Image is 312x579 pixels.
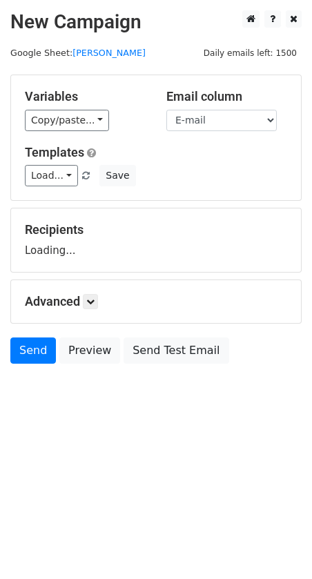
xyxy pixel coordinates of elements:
small: Google Sheet: [10,48,146,58]
a: Daily emails left: 1500 [199,48,302,58]
a: Send Test Email [124,337,228,364]
a: [PERSON_NAME] [72,48,146,58]
a: Load... [25,165,78,186]
h5: Variables [25,89,146,104]
a: Templates [25,145,84,159]
h5: Advanced [25,294,287,309]
button: Save [99,165,135,186]
h2: New Campaign [10,10,302,34]
h5: Email column [166,89,287,104]
a: Preview [59,337,120,364]
h5: Recipients [25,222,287,237]
div: Loading... [25,222,287,258]
a: Send [10,337,56,364]
a: Copy/paste... [25,110,109,131]
span: Daily emails left: 1500 [199,46,302,61]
